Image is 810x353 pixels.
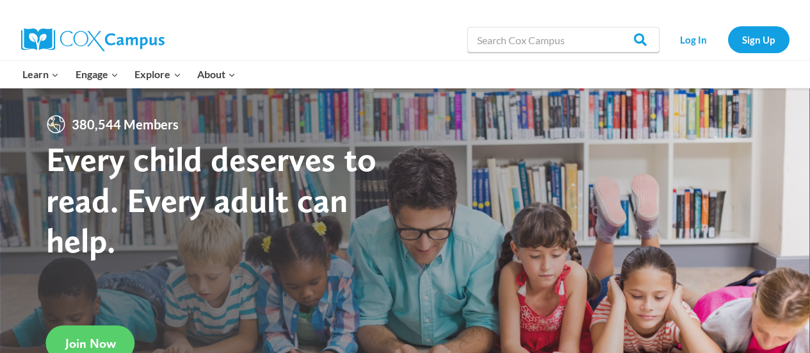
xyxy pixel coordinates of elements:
[666,26,722,53] a: Log In
[46,138,377,261] strong: Every child deserves to read. Every adult can help.
[65,336,116,351] span: Join Now
[666,26,790,53] nav: Secondary Navigation
[67,114,184,135] span: 380,544 Members
[467,27,660,53] input: Search Cox Campus
[22,66,59,83] span: Learn
[728,26,790,53] a: Sign Up
[76,66,118,83] span: Engage
[197,66,236,83] span: About
[21,28,165,51] img: Cox Campus
[134,66,181,83] span: Explore
[15,61,244,88] nav: Primary Navigation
